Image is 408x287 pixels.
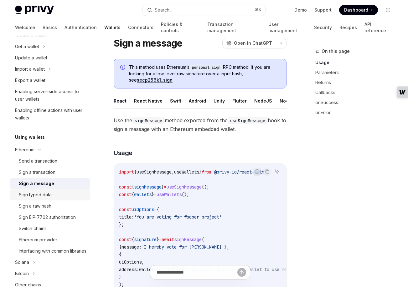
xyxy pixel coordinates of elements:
span: import [119,169,134,175]
button: Toggle dark mode [383,5,393,15]
div: Export a wallet [15,77,45,84]
div: Sign a transaction [19,169,55,176]
div: Ethereum provider [19,236,57,244]
span: (); [202,184,209,190]
a: Update a wallet [10,52,90,63]
span: } [157,237,159,242]
button: Unity [214,93,225,108]
span: from [202,169,212,175]
h5: Using wallets [15,133,45,141]
a: Wallets [104,20,121,35]
span: } [199,169,202,175]
a: Welcome [15,20,35,35]
span: (); [182,192,189,197]
a: Interfacing with common libraries [10,245,90,257]
a: Callbacks [315,88,398,98]
a: Authentication [65,20,97,35]
a: Security [314,20,332,35]
span: 'You are voting for foobar project' [134,214,222,220]
span: { [157,207,159,212]
a: Sign typed data [10,189,90,200]
div: Ethereum [15,146,34,154]
div: Sign a message [19,180,54,187]
a: Basics [43,20,57,35]
span: useWallets [174,169,199,175]
span: Dashboard [344,7,368,13]
a: Dashboard [339,5,378,15]
a: Recipes [339,20,357,35]
a: onError [315,108,398,118]
div: Send a transaction [19,157,57,165]
button: Open in ChatGPT [222,38,276,48]
span: const [119,192,132,197]
span: , [172,169,174,175]
svg: Info [120,65,127,71]
a: Demo [294,7,307,13]
span: { [132,237,134,242]
span: message: [121,244,142,250]
div: Enabling server-side access to user wallets [15,88,86,103]
a: Sign a message [10,178,90,189]
code: signMessage [132,117,165,124]
a: Support [314,7,332,13]
span: { [132,192,134,197]
a: Send a transaction [10,155,90,167]
span: wallets [134,192,152,197]
span: Use the method exported from the hook to sign a message with an Ethereum embedded wallet. [114,116,287,133]
button: React Native [134,93,163,108]
button: React [114,93,127,108]
button: NodeJS [254,93,272,108]
div: Search... [155,6,172,14]
span: title: [119,214,134,220]
a: Sign a raw hash [10,200,90,212]
span: { [132,184,134,190]
span: , [142,259,144,265]
span: { [134,169,137,175]
span: await [162,237,174,242]
span: { [119,252,121,257]
span: useSignMessage [137,169,172,175]
div: Enabling offline actions with user wallets [15,107,86,122]
a: Connectors [128,20,153,35]
div: Sign typed data [19,191,52,199]
span: const [119,207,132,212]
img: light logo [15,6,54,14]
a: User management [268,20,307,35]
span: ⌘ K [255,8,261,13]
span: signMessage [134,184,162,190]
a: Enabling server-side access to user wallets [10,86,90,105]
span: ( [202,237,204,242]
div: Bitcoin [15,270,29,277]
span: signMessage [174,237,202,242]
span: = [159,237,162,242]
a: Usage [315,58,398,68]
button: Android [189,93,206,108]
span: const [119,184,132,190]
div: Sign a raw hash [19,202,51,210]
button: Swift [170,93,181,108]
a: Policies & controls [161,20,200,35]
div: Solana [15,259,29,266]
a: Ethereum provider [10,234,90,245]
div: Interfacing with common libraries [19,247,86,255]
button: Flutter [232,93,247,108]
div: Update a wallet [15,54,47,62]
a: API reference [364,20,393,35]
a: Sign EIP-7702 authorization [10,212,90,223]
a: onSuccess [315,98,398,108]
a: Sign a transaction [10,167,90,178]
span: } [162,184,164,190]
a: Enabling offline actions with user wallets [10,105,90,123]
span: useSignMessage [167,184,202,190]
span: uiOptions [119,259,142,265]
h1: Sign a message [114,38,183,49]
code: personal_sign [189,64,223,71]
span: } [152,192,154,197]
span: = [154,192,157,197]
button: Search...⌘K [143,4,266,16]
div: Switch chains [19,225,47,232]
div: Sign EIP-7702 authorization [19,214,76,221]
a: Transaction management [207,20,261,35]
span: const [119,237,132,242]
button: Send message [237,268,246,277]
